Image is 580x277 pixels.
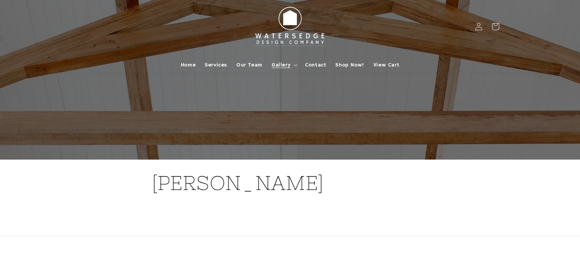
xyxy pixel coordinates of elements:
img: Watersedge Design Co [248,3,332,50]
span: Contact [305,62,326,68]
span: Home [181,62,196,68]
a: Shop Now! [331,57,368,73]
a: Our Team [232,57,267,73]
h1: [PERSON_NAME] [152,170,428,196]
a: Contact [301,57,331,73]
span: Shop Now! [335,62,364,68]
a: Terms of Service [268,258,313,269]
span: View Cart [373,62,399,68]
span: Gallery [272,62,290,68]
a: View Cart [369,57,404,73]
summary: Gallery [267,57,301,73]
a: Home [176,57,200,73]
span: Services [205,62,227,68]
span: Our Team [236,62,263,68]
a: Services [200,57,232,73]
